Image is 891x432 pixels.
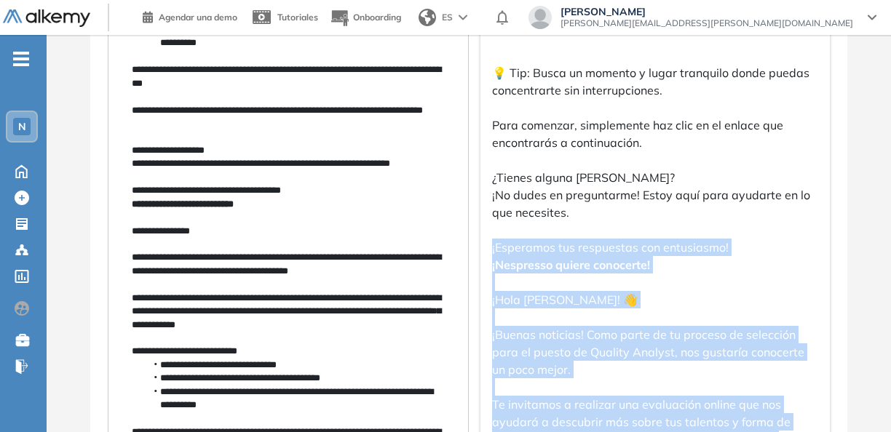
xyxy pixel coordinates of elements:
[492,169,818,186] p: ¿Tienes alguna [PERSON_NAME]?
[492,64,818,99] p: 💡 Tip: Busca un momento y lugar tranquilo donde puedas concentrarte sin interrupciones.
[419,9,436,26] img: world
[442,11,453,24] span: ES
[3,9,90,28] img: Logo
[492,291,818,308] p: ¡Hola [PERSON_NAME]! 👋
[818,362,891,432] iframe: Chat Widget
[159,12,237,23] span: Agendar una demo
[492,326,818,378] p: ¡Buenas noticias! Como parte de tu proceso de selección para el puesto de Quality Analyst, nos gu...
[492,186,818,221] p: ¡No dudes en preguntarme! Estoy aquí para ayudarte en lo que necesites.
[18,121,26,132] span: N
[353,12,401,23] span: Onboarding
[492,239,818,256] p: ¡Esperamos tus respuestas con entusiasmo!
[277,12,318,23] span: Tutoriales
[330,2,401,33] button: Onboarding
[492,257,650,272] strong: ¡Nespresso quiere conocerte!
[561,17,853,29] span: [PERSON_NAME][EMAIL_ADDRESS][PERSON_NAME][DOMAIN_NAME]
[561,6,853,17] span: [PERSON_NAME]
[143,7,237,25] a: Agendar una demo
[13,57,29,60] i: -
[492,116,818,151] p: Para comenzar, simplemente haz clic en el enlace que encontrarás a continuación.
[459,15,467,20] img: arrow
